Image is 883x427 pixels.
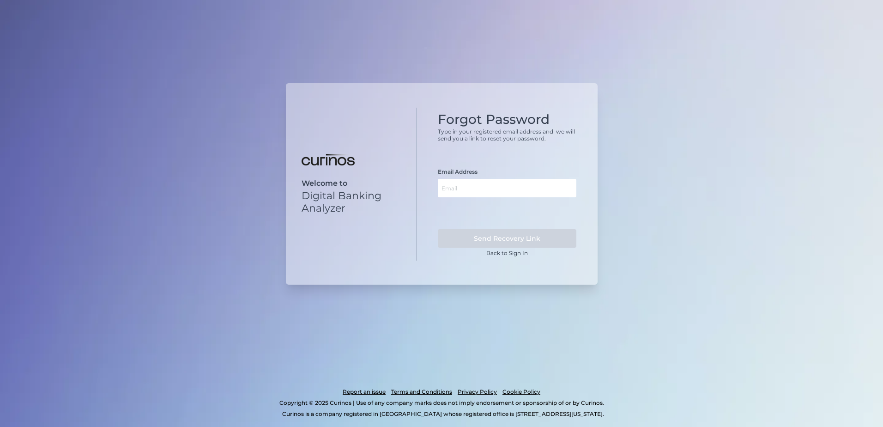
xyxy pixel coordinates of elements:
a: Report an issue [343,386,386,397]
a: Cookie Policy [502,386,540,397]
button: Send Recovery Link [438,229,576,248]
p: Curinos is a company registered in [GEOGRAPHIC_DATA] whose registered office is [STREET_ADDRESS][... [48,409,838,420]
a: Privacy Policy [458,386,497,397]
p: Digital Banking Analyzer [302,189,401,214]
p: Type in your registered email address and we will send you a link to reset your password. [438,128,576,142]
h1: Forgot Password [438,112,576,128]
p: Welcome to [302,179,401,188]
input: Email [438,179,576,197]
a: Terms and Conditions [391,386,452,397]
label: Email Address [438,168,478,175]
p: Copyright © 2025 Curinos | Use of any company marks does not imply endorsement or sponsorship of ... [45,397,838,409]
a: Back to Sign In [486,250,528,256]
img: Digital Banking Analyzer [302,154,355,166]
